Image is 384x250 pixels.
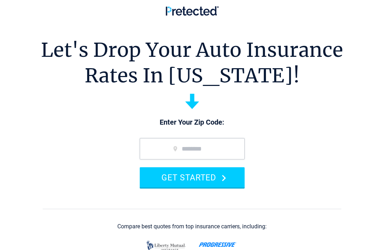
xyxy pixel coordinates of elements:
[133,118,252,127] p: Enter Your Zip Code:
[166,6,219,16] img: Pretected Logo
[140,138,245,159] input: zip code
[199,242,237,247] img: progressive
[41,37,343,88] h1: Let's Drop Your Auto Insurance Rates In [US_STATE]!
[140,167,245,187] button: GET STARTED
[117,223,267,230] div: Compare best quotes from top insurance carriers, including:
